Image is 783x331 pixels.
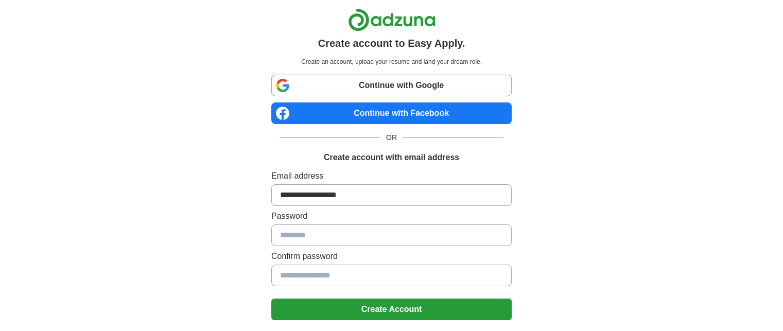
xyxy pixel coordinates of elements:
[271,210,512,222] label: Password
[271,102,512,124] a: Continue with Facebook
[271,75,512,96] a: Continue with Google
[271,170,512,182] label: Email address
[271,299,512,320] button: Create Account
[318,36,465,51] h1: Create account to Easy Apply.
[271,250,512,263] label: Confirm password
[380,132,403,143] span: OR
[273,57,510,66] p: Create an account, upload your resume and land your dream role.
[324,151,459,164] h1: Create account with email address
[348,8,436,31] img: Adzuna logo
